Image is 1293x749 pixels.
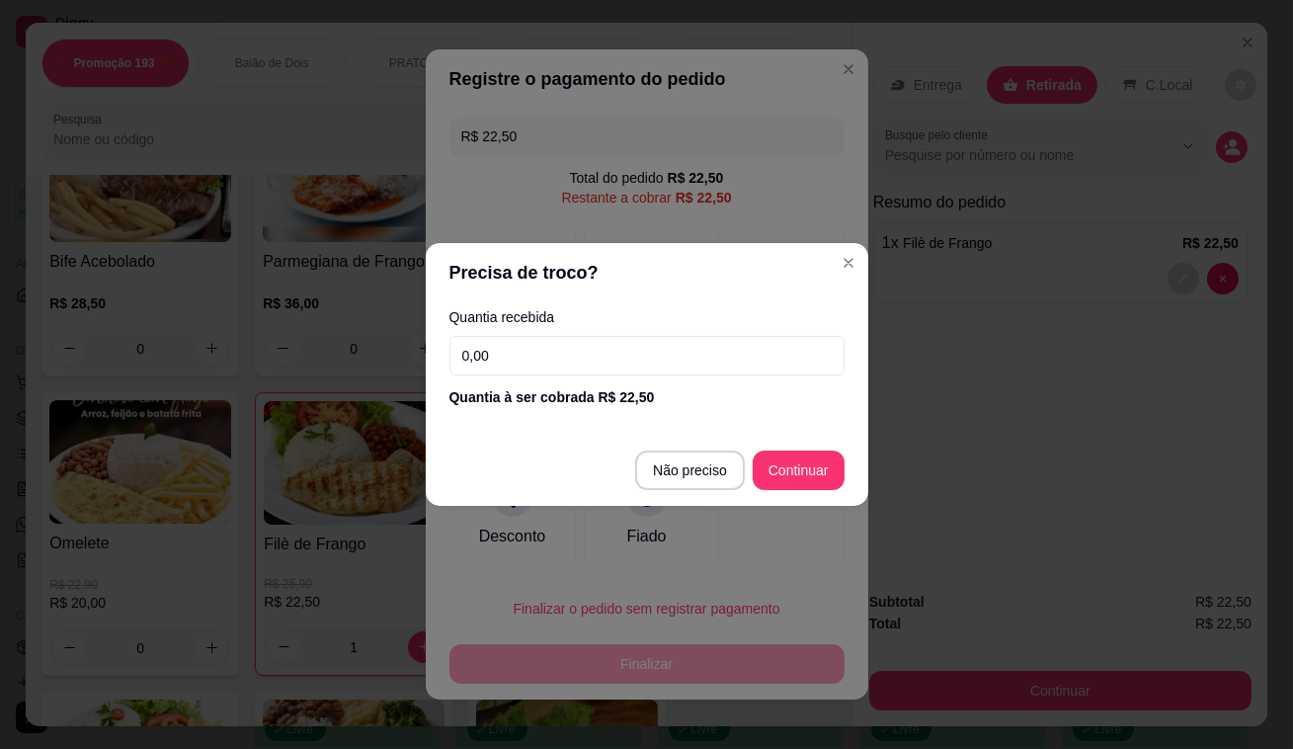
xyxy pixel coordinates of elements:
[833,247,864,279] button: Close
[449,310,845,324] label: Quantia recebida
[426,243,868,302] header: Precisa de troco?
[635,451,745,490] button: Não preciso
[449,387,845,407] div: Quantia à ser cobrada R$ 22,50
[753,451,845,490] button: Continuar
